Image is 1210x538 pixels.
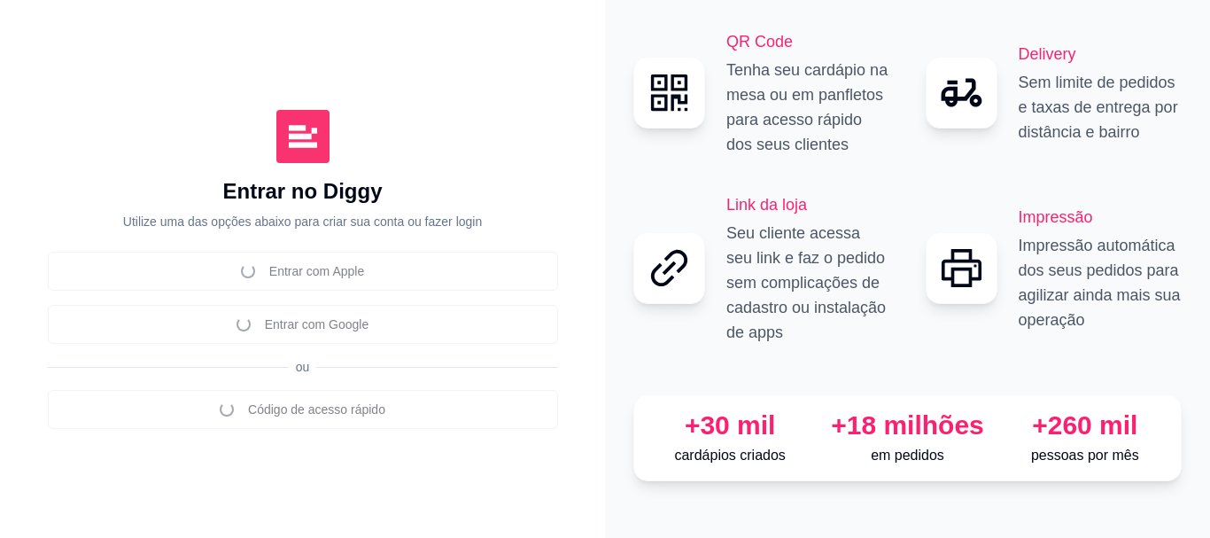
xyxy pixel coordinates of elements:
[276,110,330,163] img: Diggy
[726,192,890,217] h2: Link da loja
[1019,70,1183,144] p: Sem limite de pedidos e taxas de entrega por distância e bairro
[648,445,811,466] p: cardápios criados
[826,409,989,441] div: +18 milhões
[222,177,382,206] h1: Entrar no Diggy
[289,360,317,374] span: ou
[1019,42,1183,66] h2: Delivery
[1004,445,1167,466] p: pessoas por mês
[726,221,890,345] p: Seu cliente acessa seu link e faz o pedido sem complicações de cadastro ou instalação de apps
[1019,205,1183,230] h2: Impressão
[1004,409,1167,441] div: +260 mil
[826,445,989,466] p: em pedidos
[648,409,811,441] div: +30 mil
[1019,233,1183,332] p: Impressão automática dos seus pedidos para agilizar ainda mais sua operação
[123,213,482,230] p: Utilize uma das opções abaixo para criar sua conta ou fazer login
[726,58,890,157] p: Tenha seu cardápio na mesa ou em panfletos para acesso rápido dos seus clientes
[726,29,890,54] h2: QR Code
